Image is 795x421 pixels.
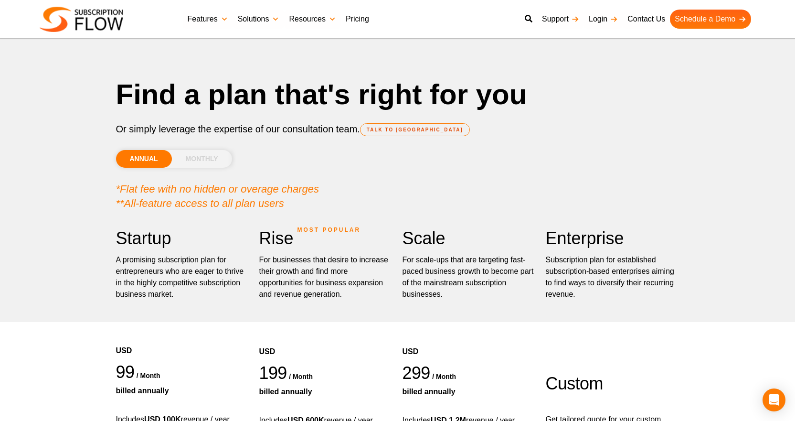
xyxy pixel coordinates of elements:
[403,317,536,362] div: USD
[116,76,679,112] h1: Find a plan that's right for you
[546,254,679,300] p: Subscription plan for established subscription-based enterprises aiming to find ways to diversify...
[537,10,584,29] a: Support
[341,10,374,29] a: Pricing
[116,183,319,195] em: *Flat fee with no hidden or overage charges
[289,373,313,380] span: / month
[259,363,287,383] span: 199
[623,10,670,29] a: Contact Us
[546,227,679,249] h2: Enterprise
[259,386,393,398] div: Billed Annually
[259,227,393,249] h2: Rise
[116,254,250,300] p: A promising subscription plan for entrepreneurs who are eager to thrive in the highly competitive...
[284,10,340,29] a: Resources
[763,389,785,411] div: Open Intercom Messenger
[403,386,536,398] div: Billed Annually
[360,123,470,136] a: TALK TO [GEOGRAPHIC_DATA]
[403,254,536,300] div: For scale-ups that are targeting fast-paced business growth to become part of the mainstream subs...
[546,374,603,393] span: Custom
[670,10,751,29] a: Schedule a Demo
[183,10,233,29] a: Features
[584,10,623,29] a: Login
[297,219,361,241] span: MOST POPULAR
[116,197,284,209] em: **All-feature access to all plan users
[116,362,135,382] span: 99
[259,317,393,362] div: USD
[432,373,456,380] span: / month
[116,150,172,168] li: ANNUAL
[116,227,250,249] h2: Startup
[116,385,250,397] div: Billed Annually
[116,122,679,136] p: Or simply leverage the expertise of our consultation team.
[233,10,285,29] a: Solutions
[137,372,160,379] span: / month
[172,150,232,168] li: MONTHLY
[116,316,250,361] div: USD
[403,227,536,249] h2: Scale
[40,7,123,32] img: Subscriptionflow
[403,363,430,383] span: 299
[259,254,393,300] div: For businesses that desire to increase their growth and find more opportunities for business expa...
